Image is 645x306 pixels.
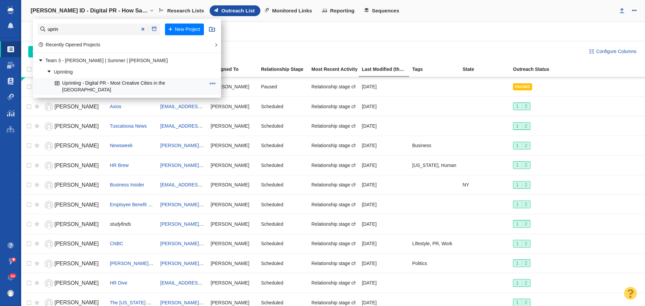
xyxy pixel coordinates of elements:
span: Georgia, Human Resources [412,162,480,168]
a: [PERSON_NAME][EMAIL_ADDRESS][DOMAIN_NAME] [160,221,278,227]
a: [PERSON_NAME] [43,277,104,289]
span: [PERSON_NAME] [54,202,99,208]
span: [PERSON_NAME] [54,182,99,188]
div: [DATE] [362,256,406,270]
span: [PERSON_NAME] [54,280,99,286]
span: [PERSON_NAME] [54,241,99,247]
a: Sequences [360,5,405,16]
div: [DATE] [362,217,406,231]
span: Reporting [330,8,355,14]
div: [PERSON_NAME] [211,197,255,212]
img: c9363fb76f5993e53bff3b340d5c230a [7,290,14,297]
div: [DATE] [362,119,406,133]
button: New Project [165,24,204,35]
span: Relationship stage changed to: Scheduled [311,300,399,306]
div: [PERSON_NAME] [211,138,255,153]
a: [PERSON_NAME] [43,160,104,172]
a: [PERSON_NAME][EMAIL_ADDRESS][PERSON_NAME][DOMAIN_NAME] [160,202,317,207]
span: [PERSON_NAME] [54,104,99,110]
button: Configure Columns [585,46,640,57]
a: Employee Benefit News [110,202,160,207]
a: Relationship Stage [261,67,311,73]
td: Scheduled [258,234,308,253]
span: Relationship stage changed to: Scheduled [311,202,399,208]
a: Axios [110,104,121,109]
a: Assigned To [211,67,260,73]
a: Monitored Links [260,5,318,16]
span: Relationship stage changed to: Scheduled [311,103,399,110]
a: [PERSON_NAME] [43,219,104,230]
a: Uprinting [45,67,207,77]
div: Tags [412,67,462,72]
span: Relationship stage changed to: Paused [311,84,393,90]
a: Uprinting - Digital PR - Most Creative Cities in the [GEOGRAPHIC_DATA] [53,78,207,95]
span: [PERSON_NAME] [54,123,99,129]
span: Scheduled [261,202,283,208]
a: [PERSON_NAME] Company [110,261,170,266]
a: [PERSON_NAME][EMAIL_ADDRESS][DOMAIN_NAME] [160,143,278,148]
a: Team 3 - [PERSON_NAME] | Summer | [PERSON_NAME] [36,56,207,66]
td: Scheduled [258,116,308,136]
a: Business Insider [110,182,144,187]
a: [EMAIL_ADDRESS][DOMAIN_NAME] [160,123,240,129]
span: LIfestyle, PR, Work [412,241,453,247]
div: [DATE] [362,99,406,114]
a: Research Lists [155,5,210,16]
span: [PERSON_NAME] [54,143,99,148]
span: Relationship stage changed to: Scheduled [311,142,399,148]
span: [PERSON_NAME] [54,163,99,168]
span: Relationship stage changed to: Scheduled [311,182,399,188]
a: [PERSON_NAME] [43,101,104,113]
a: HR Dive [110,280,127,286]
span: 24 [9,273,16,278]
button: Add People [28,46,72,57]
div: [PERSON_NAME] [211,236,255,251]
span: Scheduled [261,162,283,168]
a: [PERSON_NAME][EMAIL_ADDRESS][PERSON_NAME][DOMAIN_NAME] [160,300,317,305]
td: Scheduled [258,136,308,155]
div: [DATE] [362,138,406,153]
div: Websites [28,24,81,39]
a: [PERSON_NAME][EMAIL_ADDRESS][PERSON_NAME][DOMAIN_NAME] [160,241,317,246]
div: [DATE] [362,236,406,251]
span: Configure Columns [596,48,637,55]
img: buzzstream_logo_iconsimple.png [7,6,13,14]
span: Relationship stage changed to: Scheduled [311,162,399,168]
span: The [US_STATE] Post [110,300,156,305]
span: [PERSON_NAME] [54,300,99,305]
div: Relationship Stage [261,67,311,72]
td: Scheduled [258,175,308,194]
span: Scheduled [261,260,283,266]
span: Business [412,142,431,148]
a: Outreach List [210,5,260,16]
div: [DATE] [362,158,406,172]
div: [PERSON_NAME] [211,217,255,231]
span: Scheduled [261,142,283,148]
a: [PERSON_NAME] [43,238,104,250]
div: [PERSON_NAME] [211,99,255,114]
td: Scheduled [258,214,308,234]
span: Scheduled [261,300,283,306]
a: [PERSON_NAME][EMAIL_ADDRESS][PERSON_NAME][DOMAIN_NAME] [160,261,317,266]
a: Newsweek [110,143,133,148]
a: HR Brew [110,163,129,168]
a: [EMAIL_ADDRESS][DOMAIN_NAME] [160,280,240,286]
span: studyfinds [110,221,131,227]
span: Politics [412,260,427,266]
div: [PERSON_NAME] [211,158,255,172]
a: Recently Opened Projects [39,42,100,47]
a: [PERSON_NAME] [43,121,104,132]
a: State [463,67,512,73]
span: Tuscaloosa News [110,123,147,129]
span: Scheduled [261,182,283,188]
div: [DATE] [362,178,406,192]
a: CNBC [110,241,123,246]
div: [PERSON_NAME] [211,256,255,270]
